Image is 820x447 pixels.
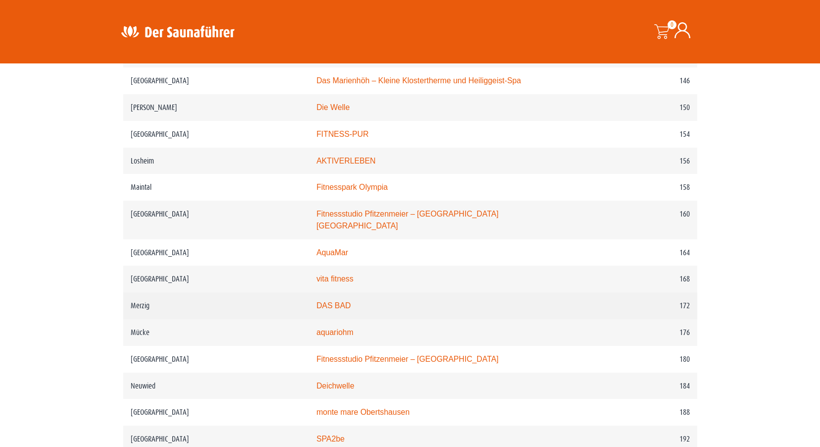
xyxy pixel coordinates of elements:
td: [GEOGRAPHIC_DATA] [123,201,309,239]
span: 0 [668,20,676,29]
td: Mücke [123,319,309,346]
td: 160 [588,201,697,239]
td: 164 [588,239,697,266]
a: Deichwelle [316,382,354,390]
td: 172 [588,292,697,319]
td: 180 [588,346,697,373]
td: 156 [588,148,697,174]
a: aquariohm [316,328,353,336]
td: 150 [588,94,697,121]
a: Fitnessstudio Pfitzenmeier – [GEOGRAPHIC_DATA] [316,355,498,363]
td: 146 [588,67,697,94]
td: Merzig [123,292,309,319]
td: 168 [588,266,697,292]
td: [GEOGRAPHIC_DATA] [123,346,309,373]
td: [GEOGRAPHIC_DATA] [123,239,309,266]
a: Fitnesspark Olympia [316,183,387,191]
a: Das Marienhöh – Kleine Klostertherme und Heiliggeist-Spa [316,76,521,85]
td: [PERSON_NAME] [123,94,309,121]
td: [GEOGRAPHIC_DATA] [123,121,309,148]
td: 188 [588,399,697,426]
a: SPA2be [316,435,344,443]
td: 154 [588,121,697,148]
a: Fitnessstudio Pfitzenmeier – [GEOGRAPHIC_DATA] [GEOGRAPHIC_DATA] [316,210,498,230]
td: 158 [588,174,697,201]
a: FITNESS-PUR [316,130,369,138]
td: Neuwied [123,373,309,399]
a: DAS BAD [316,301,351,310]
td: Maintal [123,174,309,201]
a: AKTIVERLEBEN [316,157,376,165]
a: monte mare Obertshausen [316,408,409,416]
a: Die Welle [316,103,349,112]
td: Losheim [123,148,309,174]
td: [GEOGRAPHIC_DATA] [123,399,309,426]
td: [GEOGRAPHIC_DATA] [123,266,309,292]
a: vita fitness [316,275,353,283]
td: 176 [588,319,697,346]
a: AquaMar [316,248,348,257]
td: [GEOGRAPHIC_DATA] [123,67,309,94]
td: 184 [588,373,697,399]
